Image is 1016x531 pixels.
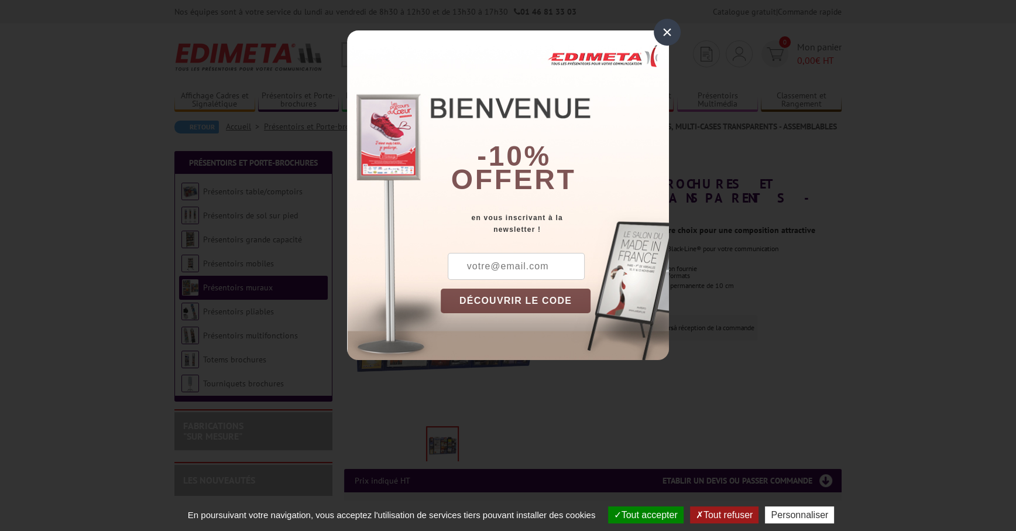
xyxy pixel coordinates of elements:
font: offert [451,164,576,195]
div: × [654,19,681,46]
button: DÉCOUVRIR LE CODE [441,289,591,313]
button: Tout refuser [690,506,758,523]
input: votre@email.com [448,253,585,280]
b: -10% [477,141,551,172]
span: En poursuivant votre navigation, vous acceptez l'utilisation de services tiers pouvant installer ... [182,510,602,520]
div: en vous inscrivant à la newsletter ! [441,212,669,235]
button: Personnaliser (fenêtre modale) [765,506,834,523]
button: Tout accepter [608,506,684,523]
